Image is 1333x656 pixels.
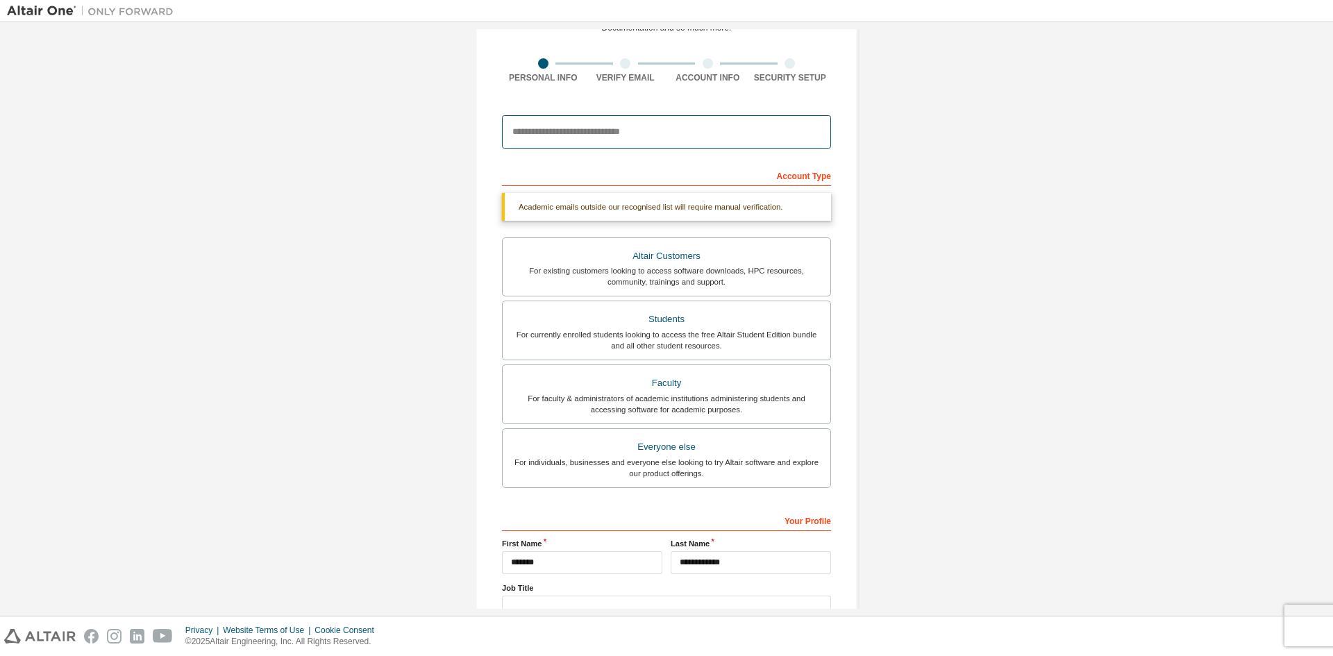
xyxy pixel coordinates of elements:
label: Job Title [502,582,831,594]
label: First Name [502,538,662,549]
div: Students [511,310,822,329]
div: Altair Customers [511,246,822,266]
img: youtube.svg [153,629,173,644]
div: Verify Email [585,72,667,83]
label: Last Name [671,538,831,549]
div: For individuals, businesses and everyone else looking to try Altair software and explore our prod... [511,457,822,479]
div: Privacy [185,625,223,636]
img: linkedin.svg [130,629,144,644]
div: Website Terms of Use [223,625,315,636]
p: © 2025 Altair Engineering, Inc. All Rights Reserved. [185,636,383,648]
div: Academic emails outside our recognised list will require manual verification. [502,193,831,221]
div: Personal Info [502,72,585,83]
div: Cookie Consent [315,625,382,636]
div: Account Info [666,72,749,83]
div: Everyone else [511,437,822,457]
img: Altair One [7,4,181,18]
div: For currently enrolled students looking to access the free Altair Student Edition bundle and all ... [511,329,822,351]
img: instagram.svg [107,629,121,644]
div: For existing customers looking to access software downloads, HPC resources, community, trainings ... [511,265,822,287]
img: altair_logo.svg [4,629,76,644]
div: Your Profile [502,509,831,531]
img: facebook.svg [84,629,99,644]
div: Account Type [502,164,831,186]
div: Security Setup [749,72,832,83]
div: Faculty [511,373,822,393]
div: For faculty & administrators of academic institutions administering students and accessing softwa... [511,393,822,415]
